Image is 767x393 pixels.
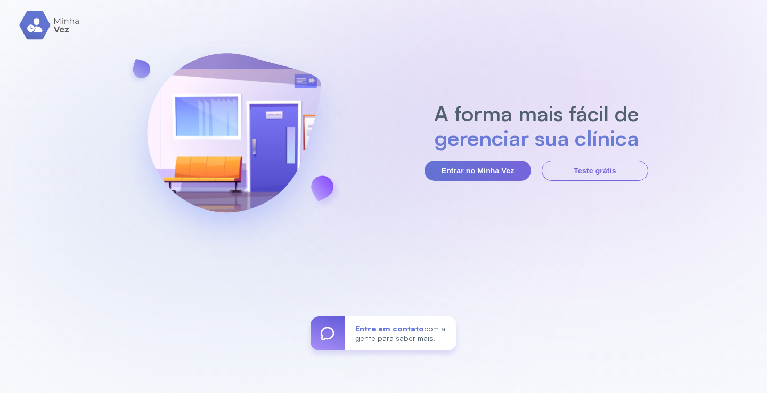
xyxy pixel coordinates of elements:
[311,316,456,350] a: Entre em contatocom a gente para saber mais!
[429,101,644,126] h2: A forma mais fácil de
[355,324,424,333] span: Entre em contato
[19,11,80,40] img: logo.svg
[542,161,648,181] button: Teste grátis
[429,126,644,150] h2: gerenciar sua clínica
[425,161,531,181] button: Entrar no Minha Vez
[345,316,456,350] div: com a gente para saber mais!
[119,25,349,256] img: banner-login.svg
